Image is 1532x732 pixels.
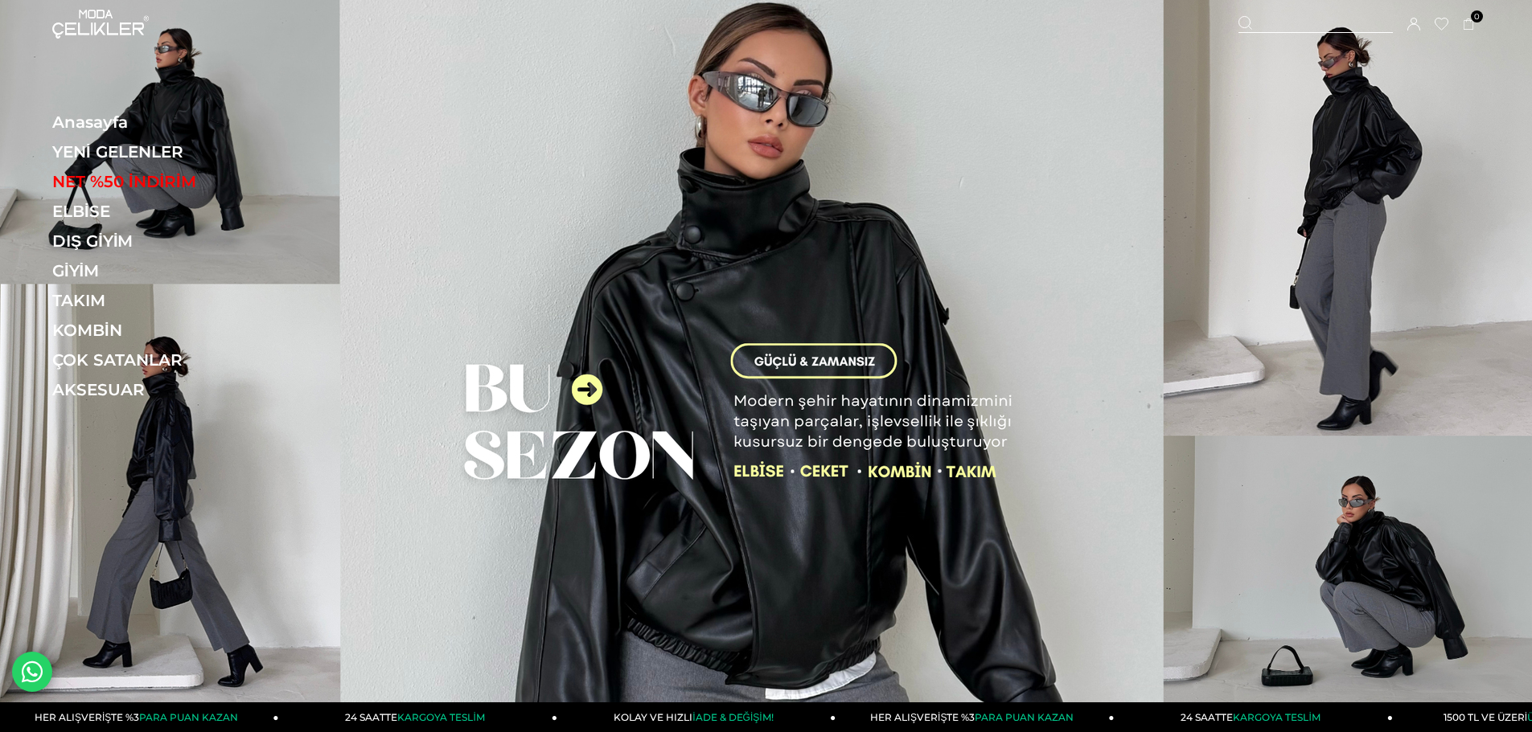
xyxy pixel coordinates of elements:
[139,711,238,723] span: PARA PUAN KAZAN
[1463,18,1475,31] a: 0
[279,702,557,732] a: 24 SAATTEKARGOYA TESLİM
[52,380,273,399] a: AKSESUAR
[557,702,836,732] a: KOLAY VE HIZLIİADE & DEĞİŞİM!
[52,172,273,191] a: NET %50 İNDİRİM
[52,321,273,340] a: KOMBİN
[52,261,273,280] a: GİYİM
[836,702,1114,732] a: HER ALIŞVERİŞTE %3PARA PUAN KAZAN
[52,10,149,39] img: logo
[692,711,773,723] span: İADE & DEĞİŞİM!
[52,350,273,370] a: ÇOK SATANLAR
[1115,702,1393,732] a: 24 SAATTEKARGOYA TESLİM
[52,112,273,132] a: Anasayfa
[397,711,484,723] span: KARGOYA TESLİM
[1471,10,1483,22] span: 0
[52,142,273,162] a: YENİ GELENLER
[52,202,273,221] a: ELBİSE
[52,291,273,310] a: TAKIM
[52,231,273,251] a: DIŞ GİYİM
[975,711,1074,723] span: PARA PUAN KAZAN
[1233,711,1320,723] span: KARGOYA TESLİM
